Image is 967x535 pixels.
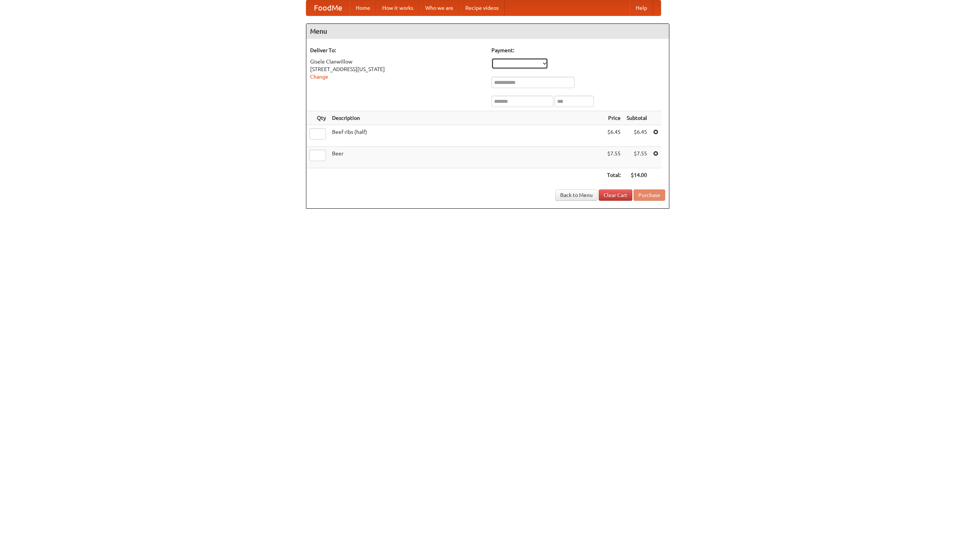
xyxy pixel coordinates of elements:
[604,168,624,182] th: Total:
[329,125,604,147] td: Beef ribs (half)
[329,111,604,125] th: Description
[350,0,376,16] a: Home
[604,125,624,147] td: $6.45
[310,65,484,73] div: [STREET_ADDRESS][US_STATE]
[306,0,350,16] a: FoodMe
[491,47,665,54] h5: Payment:
[633,189,665,201] button: Purchase
[459,0,505,16] a: Recipe videos
[555,189,598,201] a: Back to Menu
[624,111,650,125] th: Subtotal
[310,47,484,54] h5: Deliver To:
[624,125,650,147] td: $6.45
[604,147,624,168] td: $7.55
[419,0,459,16] a: Who we are
[599,189,632,201] a: Clear Cart
[329,147,604,168] td: Beer
[624,168,650,182] th: $14.00
[306,24,669,39] h4: Menu
[630,0,653,16] a: Help
[310,74,328,80] a: Change
[376,0,419,16] a: How it works
[604,111,624,125] th: Price
[310,58,484,65] div: Gisele Clanwillow
[624,147,650,168] td: $7.55
[306,111,329,125] th: Qty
